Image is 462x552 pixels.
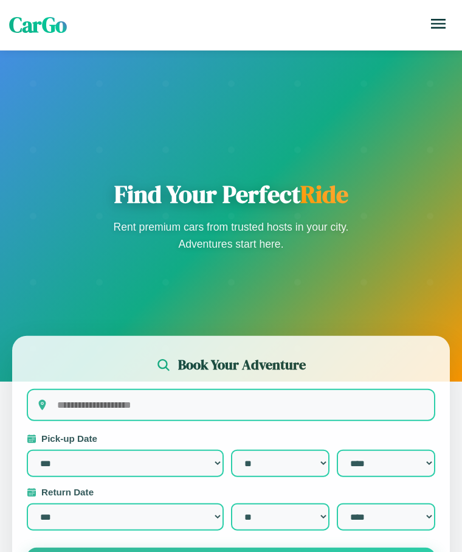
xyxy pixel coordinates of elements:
[27,484,435,494] label: Return Date
[109,218,353,253] p: Rent premium cars from trusted hosts in your city. Adventures start here.
[27,430,435,441] label: Pick-up Date
[9,10,67,40] span: CarGo
[178,352,306,371] h2: Book Your Adventure
[300,178,348,211] span: Ride
[109,180,353,209] h1: Find Your Perfect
